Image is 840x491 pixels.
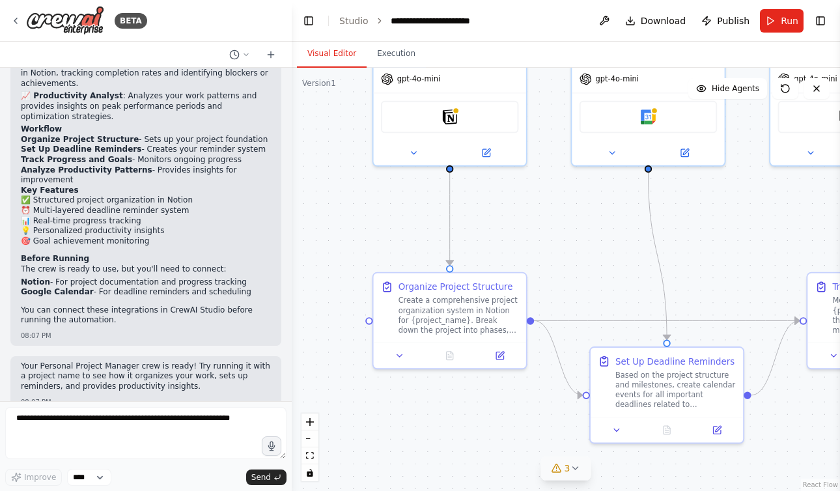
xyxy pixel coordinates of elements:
div: Organize Project Structure [399,281,513,293]
strong: Workflow [21,124,62,133]
strong: Before Running [21,254,89,263]
span: Improve [24,472,56,483]
button: Publish [696,9,755,33]
button: Visual Editor [297,40,367,68]
p: Your Personal Project Manager crew is ready! Try running it with a project name to see how it org... [21,361,271,392]
div: 08:07 PM [21,397,271,407]
div: Organize Project StructureCreate a comprehensive project organization system in Notion for {proje... [372,272,527,370]
strong: Key Features [21,186,79,195]
a: Studio [339,16,369,26]
p: : Monitors and updates project progress in Notion, tracking completion rates and identifying bloc... [21,59,271,89]
button: Execution [367,40,426,68]
span: 3 [565,462,570,475]
li: - Creates your reminder system [21,145,271,155]
li: - For deadline reminders and scheduling [21,287,271,298]
button: Run [760,9,804,33]
li: ✅ Structured project organization in Notion [21,195,271,206]
div: Create a comprehensive project organization system in Notion for {project_name}. Break down the p... [399,296,519,335]
button: Hide left sidebar [300,12,318,30]
button: zoom in [301,414,318,430]
button: Download [620,9,692,33]
span: Send [251,472,271,483]
div: Based on the project structure and milestones, create calendar events for all important deadlines... [615,370,736,410]
div: gpt-4o-miniGoogle Calendar [570,24,725,167]
p: You can connect these integrations in CrewAI Studio before running the automation. [21,305,271,326]
button: Improve [5,469,62,486]
li: - Monitors ongoing progress [21,155,271,165]
button: Open in side panel [451,145,522,160]
g: Edge from 121e549a-cefd-4b80-a564-676375d7e2fc to 6888f5b5-1d84-4ca6-8545-4be4c5dd0c0e [534,315,582,401]
div: Version 1 [302,78,336,89]
button: Start a new chat [260,47,281,63]
strong: Set Up Deadline Reminders [21,145,141,154]
span: gpt-4o-mini [596,74,639,84]
button: Open in side panel [479,348,521,363]
div: Set Up Deadline RemindersBased on the project structure and milestones, create calendar events fo... [589,346,744,444]
img: Google Calendar [641,109,656,124]
button: Hide Agents [688,78,767,99]
img: Logo [26,6,104,35]
li: 📊 Real-time progress tracking [21,216,271,227]
button: Open in side panel [649,145,720,160]
p: The crew is ready to use, but you'll need to connect: [21,264,271,275]
g: Edge from 6888f5b5-1d84-4ca6-8545-4be4c5dd0c0e to dee0dafb-f2b3-4513-b461-bfef51bb8655 [751,315,800,401]
button: fit view [301,447,318,464]
button: Open in side panel [695,423,738,438]
strong: Analyze Productivity Patterns [21,165,152,175]
li: 💡 Personalized productivity insights [21,226,271,236]
g: Edge from 67bc41f8-a43b-4c10-aade-a2c2a0327032 to 6888f5b5-1d84-4ca6-8545-4be4c5dd0c0e [642,173,673,339]
div: BETA [115,13,147,29]
strong: Organize Project Structure [21,135,139,144]
img: Notion [442,109,457,124]
button: zoom out [301,430,318,447]
button: 3 [541,456,591,481]
button: Click to speak your automation idea [262,436,281,456]
button: No output available [423,348,476,363]
span: Run [781,14,798,27]
strong: 📈 Productivity Analyst [21,91,123,100]
g: Edge from e1e4e3be-28cb-4e82-a925-86f03a7802ea to 121e549a-cefd-4b80-a564-676375d7e2fc [443,173,456,265]
button: toggle interactivity [301,464,318,481]
nav: breadcrumb [339,14,501,27]
strong: Google Calendar [21,287,94,296]
li: 🎯 Goal achievement monitoring [21,236,271,247]
div: React Flow controls [301,414,318,481]
div: 08:07 PM [21,331,271,341]
li: - Sets up your project foundation [21,135,271,145]
li: - Provides insights for improvement [21,165,271,186]
div: gpt-4o-miniNotion [372,24,527,167]
span: Download [641,14,686,27]
div: Set Up Deadline Reminders [615,355,735,367]
li: - For project documentation and progress tracking [21,277,271,288]
span: Publish [717,14,749,27]
a: React Flow attribution [803,481,838,488]
p: : Analyzes your work patterns and provides insights on peak performance periods and optimization ... [21,91,271,122]
strong: Track Progress and Goals [21,155,132,164]
span: gpt-4o-mini [794,74,837,84]
button: Send [246,470,287,485]
span: gpt-4o-mini [397,74,440,84]
button: Switch to previous chat [224,47,255,63]
li: ⏰ Multi-layered deadline reminder system [21,206,271,216]
span: Hide Agents [712,83,759,94]
button: No output available [641,423,693,438]
strong: Notion [21,277,50,287]
button: Show right sidebar [811,12,830,30]
g: Edge from 121e549a-cefd-4b80-a564-676375d7e2fc to dee0dafb-f2b3-4513-b461-bfef51bb8655 [534,315,800,327]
